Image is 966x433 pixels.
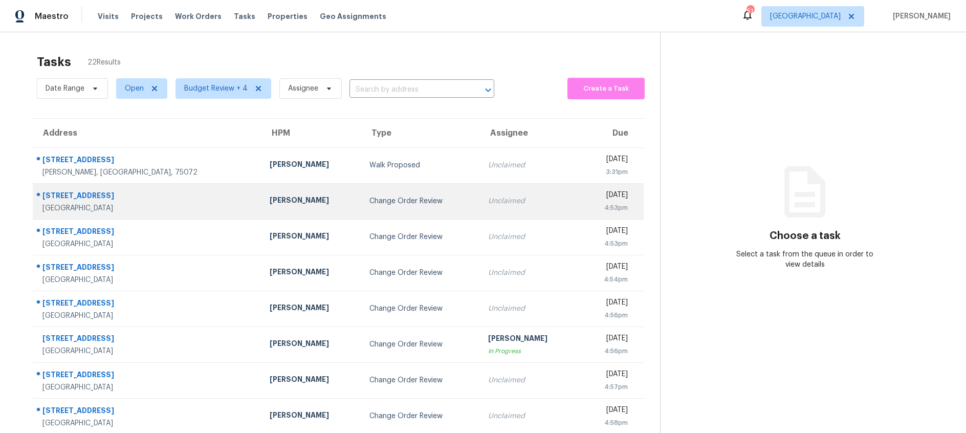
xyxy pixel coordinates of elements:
div: 4:56pm [588,346,627,356]
span: Properties [268,11,308,21]
span: Geo Assignments [320,11,386,21]
span: Tasks [234,13,255,20]
span: Date Range [46,83,84,94]
div: In Progress [488,346,572,356]
th: Type [361,119,479,147]
div: Unclaimed [488,304,572,314]
th: Assignee [480,119,580,147]
div: Walk Proposed [369,160,471,170]
th: Address [33,119,261,147]
div: [PERSON_NAME] [270,159,354,172]
div: Unclaimed [488,411,572,421]
div: Select a task from the queue in order to view details [733,249,877,270]
div: [GEOGRAPHIC_DATA] [42,203,253,213]
div: 51 [747,6,754,16]
div: 4:53pm [588,203,627,213]
div: Unclaimed [488,160,572,170]
div: Unclaimed [488,232,572,242]
div: 3:31pm [588,167,627,177]
div: [PERSON_NAME] [270,195,354,208]
div: [STREET_ADDRESS] [42,155,253,167]
span: Projects [131,11,163,21]
div: [STREET_ADDRESS] [42,262,253,275]
button: Open [481,83,495,97]
div: [PERSON_NAME] [488,333,572,346]
div: [PERSON_NAME] [270,231,354,244]
div: [PERSON_NAME] [270,267,354,279]
th: Due [580,119,643,147]
span: Create a Task [573,83,640,95]
div: Unclaimed [488,196,572,206]
div: 4:54pm [588,274,627,285]
span: [GEOGRAPHIC_DATA] [770,11,841,21]
div: Change Order Review [369,411,471,421]
div: [PERSON_NAME], [GEOGRAPHIC_DATA], 75072 [42,167,253,178]
div: [GEOGRAPHIC_DATA] [42,275,253,285]
div: Change Order Review [369,304,471,314]
div: 4:58pm [588,418,627,428]
div: [DATE] [588,154,627,167]
div: [DATE] [588,369,627,382]
h3: Choose a task [770,231,841,241]
h2: Tasks [37,57,71,67]
div: [DATE] [588,262,627,274]
div: [STREET_ADDRESS] [42,190,253,203]
div: 4:57pm [588,382,627,392]
span: 22 Results [87,57,121,68]
div: [STREET_ADDRESS] [42,298,253,311]
div: [PERSON_NAME] [270,410,354,423]
div: 4:56pm [588,310,627,320]
input: Search by address [349,82,466,98]
div: [STREET_ADDRESS] [42,226,253,239]
span: Work Orders [175,11,222,21]
th: HPM [261,119,362,147]
div: Change Order Review [369,196,471,206]
div: [PERSON_NAME] [270,338,354,351]
span: [PERSON_NAME] [889,11,951,21]
span: Assignee [288,83,318,94]
div: [STREET_ADDRESS] [42,333,253,346]
div: [DATE] [588,226,627,239]
div: Unclaimed [488,268,572,278]
div: [DATE] [588,190,627,203]
div: 4:53pm [588,239,627,249]
div: [PERSON_NAME] [270,302,354,315]
div: [PERSON_NAME] [270,374,354,387]
span: Visits [98,11,119,21]
div: [GEOGRAPHIC_DATA] [42,239,253,249]
div: [GEOGRAPHIC_DATA] [42,418,253,428]
div: Change Order Review [369,375,471,385]
div: [GEOGRAPHIC_DATA] [42,311,253,321]
div: [DATE] [588,333,627,346]
span: Budget Review + 4 [184,83,248,94]
div: Change Order Review [369,268,471,278]
div: Change Order Review [369,339,471,350]
div: Unclaimed [488,375,572,385]
div: [GEOGRAPHIC_DATA] [42,346,253,356]
div: Change Order Review [369,232,471,242]
div: [GEOGRAPHIC_DATA] [42,382,253,393]
span: Open [125,83,144,94]
div: [DATE] [588,297,627,310]
span: Maestro [35,11,69,21]
button: Create a Task [567,78,645,99]
div: [DATE] [588,405,627,418]
div: [STREET_ADDRESS] [42,405,253,418]
div: [STREET_ADDRESS] [42,370,253,382]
